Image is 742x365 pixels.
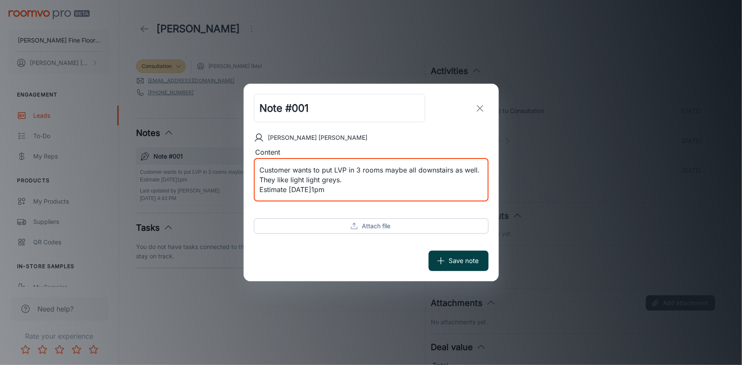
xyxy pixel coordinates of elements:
div: Content [254,147,489,158]
button: exit [472,100,489,117]
p: [PERSON_NAME] [PERSON_NAME] [268,133,368,142]
button: Save note [429,251,489,271]
textarea: Customer wants to put LVP in 3 rooms maybe all downstairs as well. They like light light greys. E... [260,165,483,195]
button: Attach file [254,218,489,234]
input: Title [254,94,425,123]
